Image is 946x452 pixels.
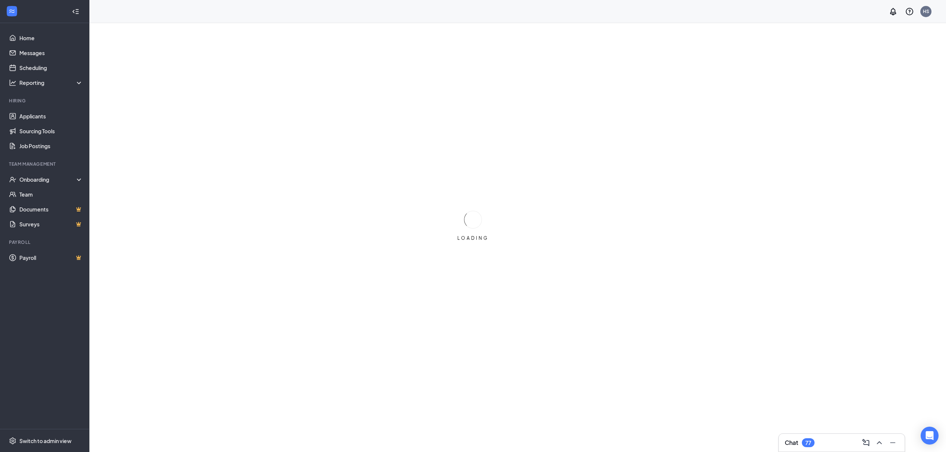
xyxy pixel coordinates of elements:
[8,7,16,15] svg: WorkstreamLogo
[860,437,872,449] button: ComposeMessage
[19,187,83,202] a: Team
[19,60,83,75] a: Scheduling
[875,438,884,447] svg: ChevronUp
[19,124,83,139] a: Sourcing Tools
[785,439,798,447] h3: Chat
[19,139,83,153] a: Job Postings
[9,98,82,104] div: Hiring
[9,176,16,183] svg: UserCheck
[873,437,885,449] button: ChevronUp
[19,437,72,445] div: Switch to admin view
[19,109,83,124] a: Applicants
[19,202,83,217] a: DocumentsCrown
[19,176,77,183] div: Onboarding
[923,8,929,15] div: HS
[887,437,899,449] button: Minimize
[72,8,79,15] svg: Collapse
[805,440,811,446] div: 77
[888,438,897,447] svg: Minimize
[9,79,16,86] svg: Analysis
[19,250,83,265] a: PayrollCrown
[19,45,83,60] a: Messages
[9,437,16,445] svg: Settings
[889,7,898,16] svg: Notifications
[9,161,82,167] div: Team Management
[921,427,939,445] div: Open Intercom Messenger
[19,217,83,232] a: SurveysCrown
[9,239,82,245] div: Payroll
[19,31,83,45] a: Home
[19,79,83,86] div: Reporting
[454,235,492,241] div: LOADING
[861,438,870,447] svg: ComposeMessage
[905,7,914,16] svg: QuestionInfo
